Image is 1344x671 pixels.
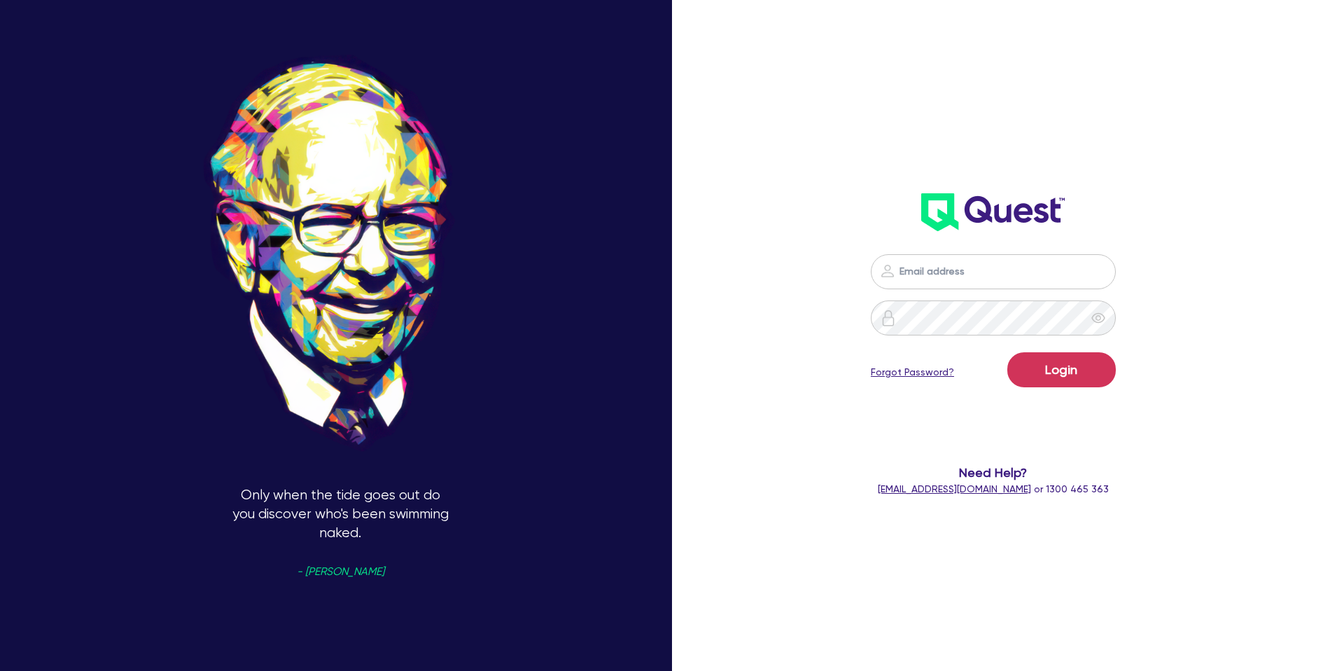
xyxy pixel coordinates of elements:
a: Forgot Password? [871,365,954,380]
img: icon-password [880,310,897,326]
span: - [PERSON_NAME] [297,567,384,577]
img: icon-password [879,263,896,279]
span: or 1300 465 363 [878,483,1109,494]
a: [EMAIL_ADDRESS][DOMAIN_NAME] [878,483,1031,494]
input: Email address [871,254,1116,289]
span: eye [1091,311,1105,325]
span: Need Help? [813,463,1173,482]
button: Login [1007,352,1116,387]
img: wH2k97JdezQIQAAAABJRU5ErkJggg== [921,193,1065,231]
